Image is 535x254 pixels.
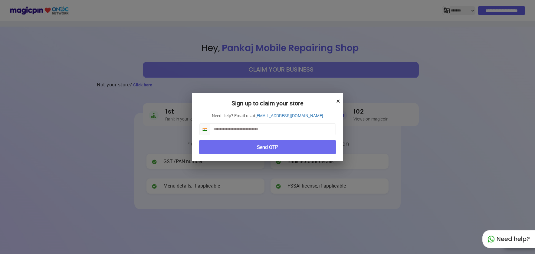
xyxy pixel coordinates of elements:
button: Send OTP [199,140,336,154]
span: 🇮🇳 [199,124,210,135]
button: × [336,96,340,106]
a: [EMAIL_ADDRESS][DOMAIN_NAME] [255,113,323,119]
img: whatapp_green.7240e66a.svg [487,236,495,243]
div: Need help? [482,230,535,248]
p: Need Help? Email us at [199,113,336,119]
h2: Sign up to claim your store [199,100,336,113]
